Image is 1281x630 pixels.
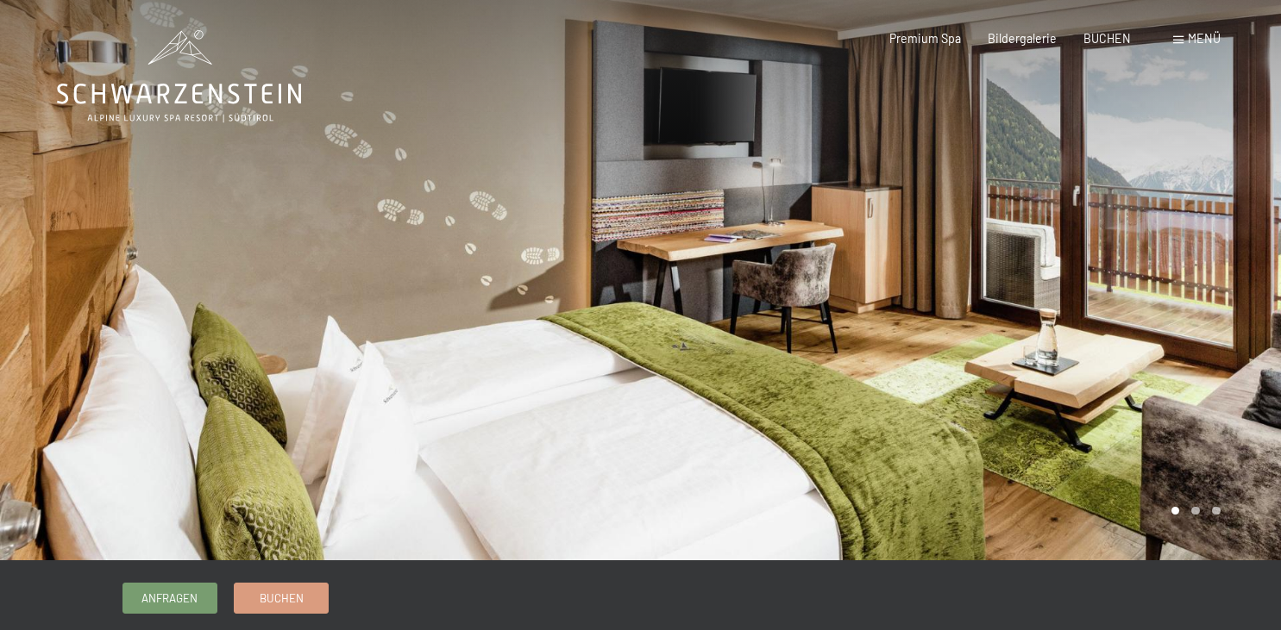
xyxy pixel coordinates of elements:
[141,590,198,606] span: Anfragen
[235,583,328,612] a: Buchen
[1188,31,1221,46] span: Menü
[260,590,304,606] span: Buchen
[1083,31,1131,46] a: BUCHEN
[123,583,217,612] a: Anfragen
[889,31,961,46] a: Premium Spa
[988,31,1057,46] a: Bildergalerie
